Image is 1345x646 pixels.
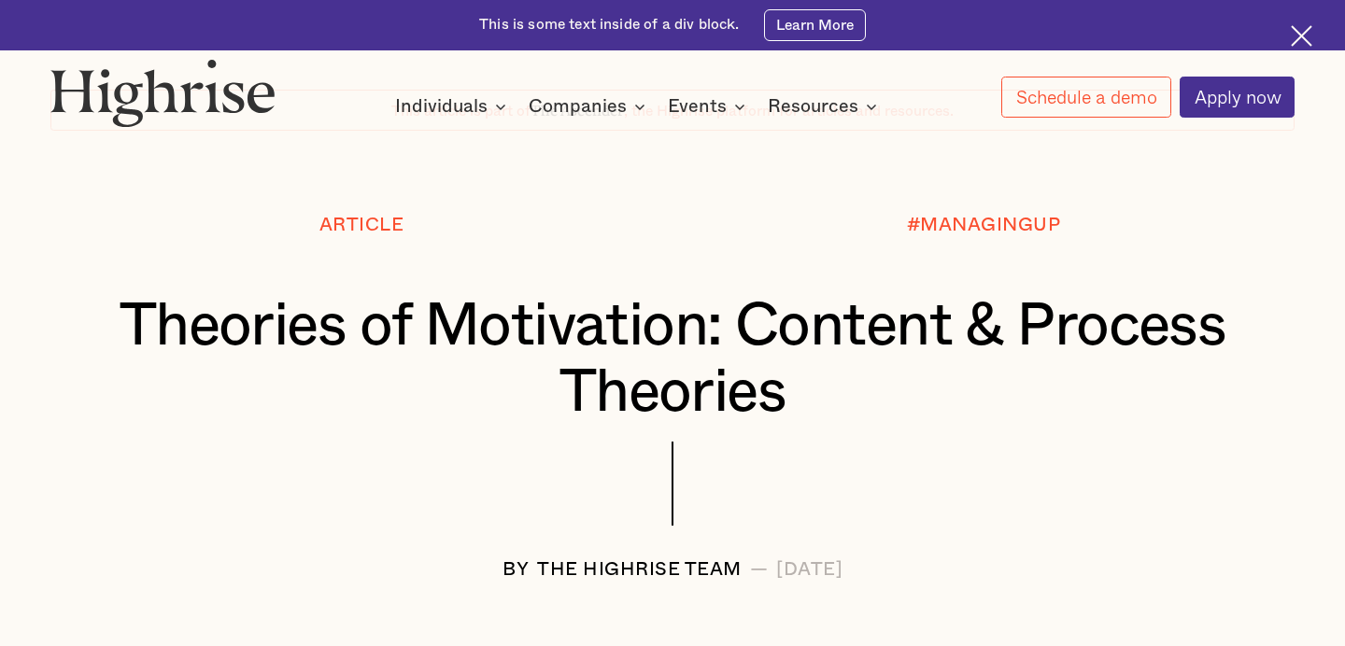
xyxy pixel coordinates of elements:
[1180,77,1295,118] a: Apply now
[503,559,529,580] div: BY
[102,294,1242,426] h1: Theories of Motivation: Content & Process Theories
[395,95,512,118] div: Individuals
[50,59,276,127] img: Highrise logo
[1001,77,1170,118] a: Schedule a demo
[319,215,404,235] div: Article
[668,95,727,118] div: Events
[479,15,739,35] div: This is some text inside of a div block.
[768,95,858,118] div: Resources
[1291,25,1312,47] img: Cross icon
[907,215,1061,235] div: #MANAGINGUP
[776,559,842,580] div: [DATE]
[529,95,651,118] div: Companies
[537,559,742,580] div: The Highrise Team
[768,95,883,118] div: Resources
[764,9,865,42] a: Learn More
[395,95,488,118] div: Individuals
[529,95,627,118] div: Companies
[668,95,751,118] div: Events
[750,559,769,580] div: —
